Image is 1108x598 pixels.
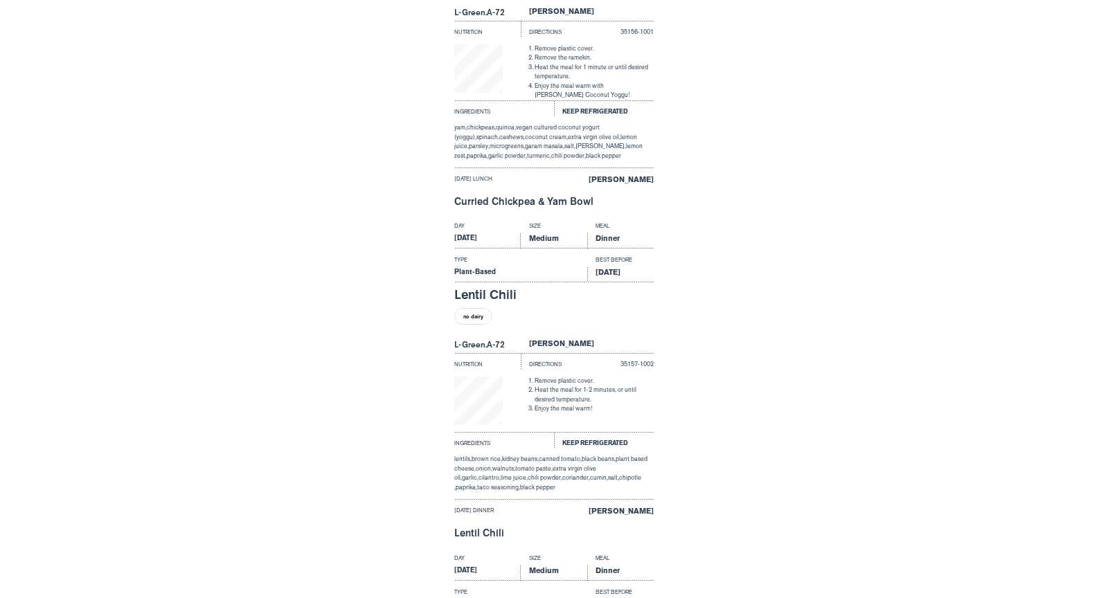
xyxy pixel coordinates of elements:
div: [PERSON_NAME] [521,6,654,21]
li: Heat the meal for 1-2 minutes, or until desired temperature. [535,386,654,404]
div: L-Green.A-72 [454,6,521,21]
li: Heat the meal for 1 minute or until desired temperature. [535,63,654,82]
div: Directions [521,21,587,37]
span: 35157-1002 [620,361,654,368]
span: garlic, [462,474,479,481]
span: extra virgin olive oil, [568,134,620,141]
span: [PERSON_NAME], [575,143,626,149]
span: coriander, [562,474,590,481]
div: [PERSON_NAME] [521,338,654,354]
span: plant based cheese, [454,455,647,472]
span: chipotle , [454,474,641,491]
span: chili powder, [528,474,562,481]
div: Ingredients [454,100,554,117]
span: garam masala, [525,143,564,149]
span: paprika, [467,152,488,159]
span: canned tomato, [539,455,582,462]
span: microgreens, [490,143,525,149]
li: Enjoy the meal warm! [535,404,654,414]
span: coconut cream, [525,134,568,141]
span: lemon zest, [454,143,643,159]
div: [DATE] dinner [454,506,554,521]
span: lentils, [454,455,472,462]
div: Meal [587,554,654,565]
div: Dinner [587,233,654,248]
div: Keep Refrigerated [554,432,654,448]
li: Remove the ramekin. [535,53,654,63]
span: lime juice, [501,474,528,481]
div: Nutrition [454,353,521,370]
span: cashews, [499,134,525,141]
span: cumin, [590,474,608,481]
div: Dinner [587,565,654,581]
span: walnuts, [492,465,515,472]
div: Medium [521,233,587,248]
div: [DATE] [454,233,521,248]
div: Directions [521,353,587,370]
div: [DATE] lunch [454,174,554,190]
span: paprika, [456,484,477,491]
span: parsley, [469,143,490,149]
div: Day [454,221,521,233]
div: [DATE] [454,565,521,581]
div: Lentil Chili [454,289,654,302]
span: cilantro, [479,474,501,481]
span: brown rice, [472,455,502,462]
div: Lentil Chili [454,528,654,538]
div: Ingredients [454,432,554,448]
span: onion, [476,465,492,472]
li: Remove plastic cover. [535,377,654,386]
div: Size [521,554,587,565]
div: Curried Chickpea & Yam Bowl [454,197,654,207]
li: Enjoy the meal warm with [PERSON_NAME] Coconut Yoggu! [535,82,654,100]
span: black pepper [586,152,621,159]
div: Plant-Based [454,267,587,282]
div: [PERSON_NAME] [554,174,654,190]
div: Size [521,221,587,233]
span: no dairy [463,309,483,324]
span: black beans, [582,455,616,462]
span: kidney beans, [502,455,539,462]
div: [DATE] [587,267,654,282]
div: [PERSON_NAME] [554,506,654,521]
div: Meal [587,221,654,233]
span: 35156-1001 [620,28,654,35]
span: taco seasoning, [477,484,520,491]
span: salt, [608,474,619,481]
span: vegan cultured coconut yogurt (yoggu), [454,124,600,141]
span: quinoa, [496,124,516,131]
span: chili powder, [551,152,586,159]
span: yam, [454,124,467,131]
span: salt, [564,143,575,149]
span: spinach, [476,134,499,141]
span: turmeric, [527,152,551,159]
li: Remove plastic cover. [535,44,654,54]
div: Day [454,554,521,565]
div: Nutrition [454,21,521,37]
div: L-Green.A-72 [454,338,521,354]
div: Medium [521,565,587,581]
span: tomato paste, [515,465,553,472]
span: chickpeas, [467,124,496,131]
span: garlic powder, [488,152,527,159]
span: black pepper [520,484,555,491]
div: Keep Refrigerated [554,100,654,117]
div: Best Before [587,255,654,267]
div: Type [454,255,587,267]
